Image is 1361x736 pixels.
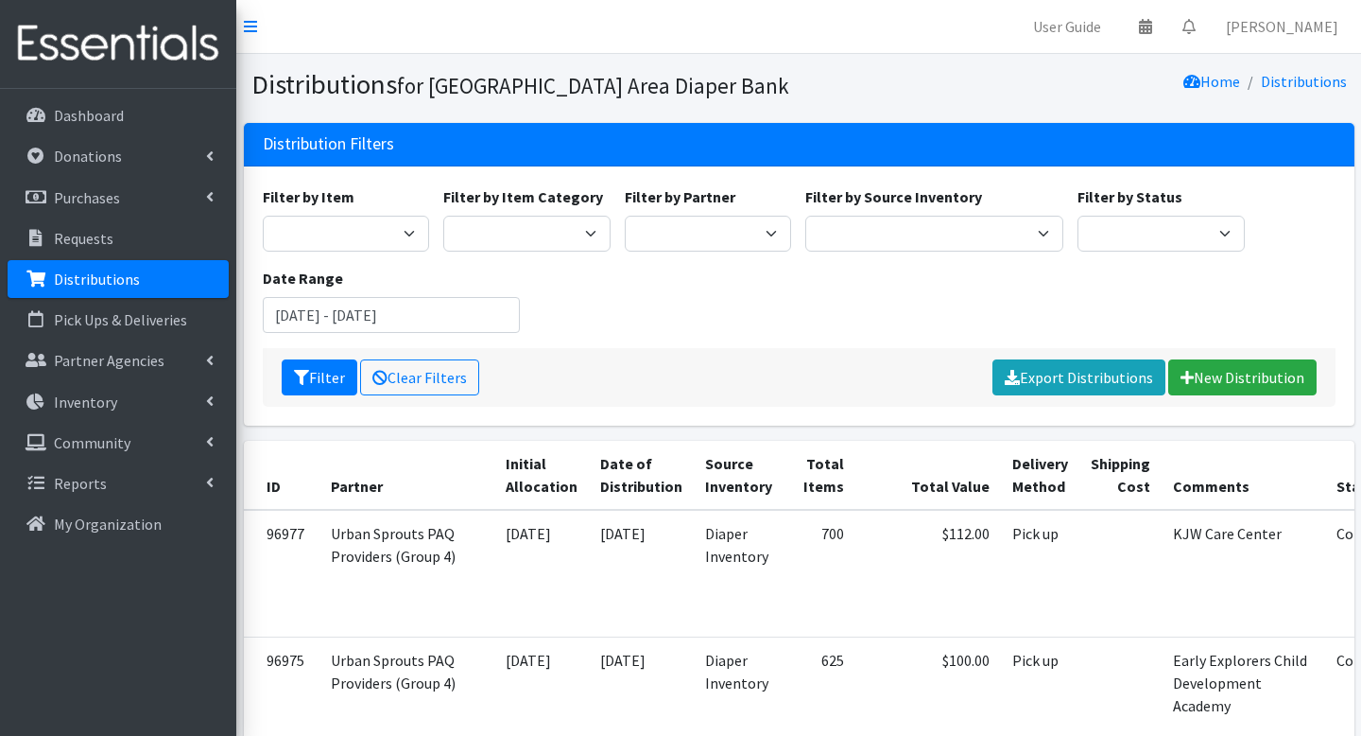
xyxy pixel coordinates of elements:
th: Comments [1162,441,1325,510]
th: Date of Distribution [589,441,694,510]
a: [PERSON_NAME] [1211,8,1353,45]
th: Partner [319,441,494,510]
th: ID [244,441,319,510]
p: Donations [54,147,122,166]
a: Pick Ups & Deliveries [8,301,229,339]
p: Community [54,433,130,452]
label: Filter by Source Inventory [805,185,982,208]
a: Purchases [8,179,229,217]
td: $112.00 [855,510,1001,638]
p: Reports [54,474,107,493]
th: Source Inventory [694,441,784,510]
a: My Organization [8,505,229,543]
td: KJW Care Center [1162,510,1325,638]
a: Export Distributions [992,359,1165,395]
p: Dashboard [54,106,124,125]
label: Filter by Item Category [443,185,603,208]
small: for [GEOGRAPHIC_DATA] Area Diaper Bank [397,72,789,99]
p: Purchases [54,188,120,207]
button: Filter [282,359,357,395]
p: Partner Agencies [54,351,164,370]
td: [DATE] [589,510,694,638]
th: Initial Allocation [494,441,589,510]
h1: Distributions [251,68,792,101]
a: Community [8,424,229,462]
td: Urban Sprouts PAQ Providers (Group 4) [319,510,494,638]
a: Inventory [8,383,229,421]
a: New Distribution [1168,359,1317,395]
a: Clear Filters [360,359,479,395]
th: Total Value [855,441,1001,510]
a: Partner Agencies [8,342,229,379]
a: Reports [8,464,229,502]
label: Filter by Partner [625,185,735,208]
td: Diaper Inventory [694,510,784,638]
td: Pick up [1001,510,1079,638]
input: January 1, 2011 - December 31, 2011 [263,297,521,333]
a: Dashboard [8,96,229,134]
td: [DATE] [494,510,589,638]
p: Distributions [54,270,140,289]
p: Requests [54,229,113,248]
img: HumanEssentials [8,12,229,76]
a: Distributions [1261,72,1347,91]
a: Distributions [8,260,229,298]
a: Home [1183,72,1240,91]
th: Shipping Cost [1079,441,1162,510]
label: Date Range [263,267,343,289]
th: Delivery Method [1001,441,1079,510]
td: 96977 [244,510,319,638]
th: Total Items [784,441,855,510]
label: Filter by Item [263,185,354,208]
p: Pick Ups & Deliveries [54,310,187,329]
a: User Guide [1018,8,1116,45]
p: Inventory [54,393,117,412]
label: Filter by Status [1077,185,1182,208]
p: My Organization [54,515,162,534]
a: Requests [8,219,229,257]
h3: Distribution Filters [263,134,394,154]
a: Donations [8,137,229,175]
td: 700 [784,510,855,638]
